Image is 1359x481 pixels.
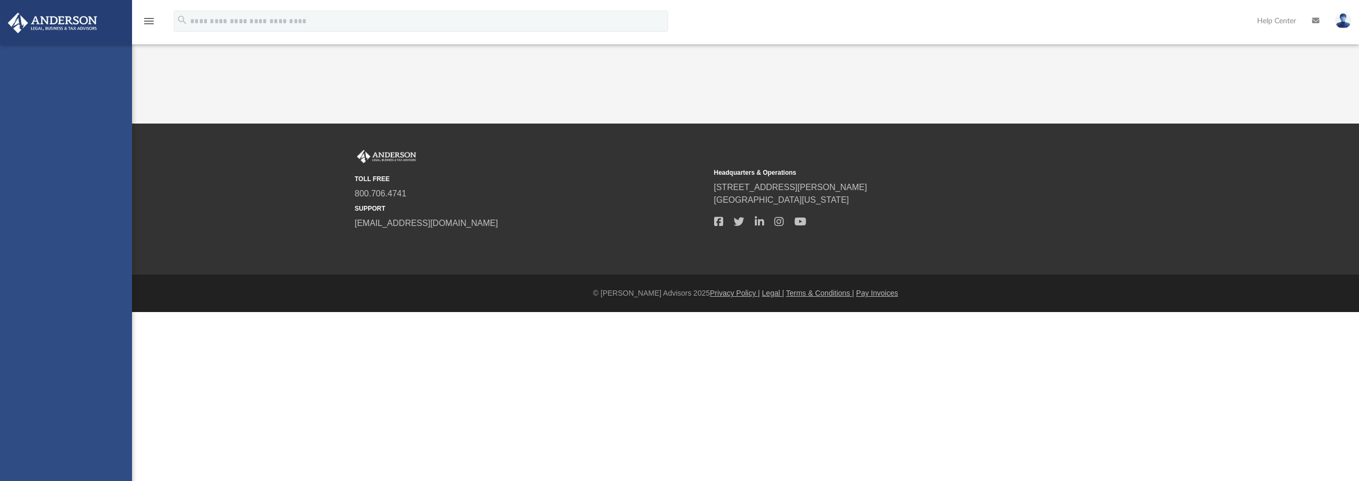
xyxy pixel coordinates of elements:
img: Anderson Advisors Platinum Portal [5,13,100,33]
a: menu [143,20,155,27]
a: [GEOGRAPHIC_DATA][US_STATE] [714,195,849,204]
a: Pay Invoices [856,289,898,297]
i: search [176,14,188,26]
a: Terms & Conditions | [786,289,854,297]
img: User Pic [1335,13,1351,29]
a: Legal | [762,289,784,297]
a: Privacy Policy | [710,289,760,297]
small: TOLL FREE [355,174,707,184]
a: [EMAIL_ADDRESS][DOMAIN_NAME] [355,219,498,228]
a: 800.706.4741 [355,189,407,198]
a: [STREET_ADDRESS][PERSON_NAME] [714,183,867,192]
img: Anderson Advisors Platinum Portal [355,150,418,164]
i: menu [143,15,155,27]
small: Headquarters & Operations [714,168,1066,177]
div: © [PERSON_NAME] Advisors 2025 [132,288,1359,299]
small: SUPPORT [355,204,707,213]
